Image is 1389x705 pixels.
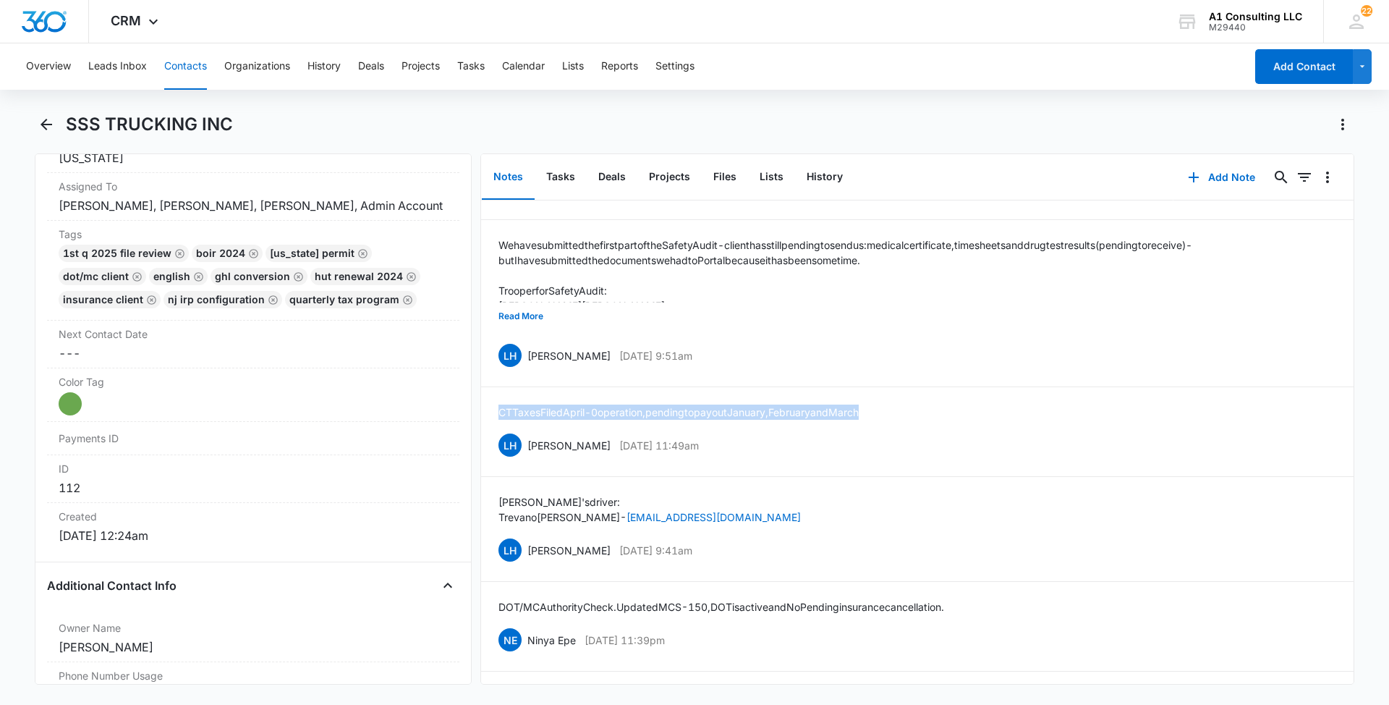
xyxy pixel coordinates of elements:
dd: 112 [59,479,448,497]
button: Settings [655,43,694,90]
button: Overview [26,43,71,90]
button: Close [436,574,459,597]
dt: ID [59,461,448,476]
button: Remove [268,295,278,305]
label: Phone Number Usage [59,668,448,683]
button: Contacts [164,43,207,90]
div: Insurance client [59,291,161,308]
button: Projects [637,155,702,200]
button: Tasks [535,155,587,200]
button: History [307,43,341,90]
h4: Additional Contact Info [47,577,177,594]
div: BOIR 2024 [192,245,263,262]
label: Next Contact Date [59,326,448,342]
button: Remove [357,248,368,258]
button: Leads Inbox [88,43,147,90]
button: Add Note [1173,160,1270,195]
button: Remove [402,295,412,305]
span: LH [498,344,522,367]
div: GHL Conversion [211,268,307,285]
button: Remove [146,295,156,305]
button: Lists [562,43,584,90]
dd: [PERSON_NAME], [PERSON_NAME], [PERSON_NAME], Admin Account [59,197,448,214]
dd: --- [59,345,448,362]
p: [PERSON_NAME] [PERSON_NAME] [498,298,1336,313]
div: NJ IRP CONFIGURATION [163,291,282,308]
button: Remove [248,248,258,258]
p: [PERSON_NAME] [527,348,611,363]
label: Tags [59,227,448,242]
button: Files [702,155,748,200]
button: Remove [293,271,303,282]
div: HUT Renewal 2024 [310,268,420,285]
p: [DATE] 11:39pm [585,633,665,648]
div: Created[DATE] 12:24am [47,503,459,550]
div: Payments ID [47,422,459,455]
div: DOT/MC Client [59,268,146,285]
label: Owner Name [59,620,448,636]
h1: SSS TRUCKING INC [66,114,233,135]
button: Calendar [502,43,545,90]
div: account name [1209,11,1302,22]
dt: Created [59,509,448,524]
div: Tags1st Q 2025 File ReviewRemoveBOIR 2024Remove[US_STATE] PermitRemoveDOT/MC ClientRemoveEnglishR... [47,221,459,321]
button: Actions [1331,113,1354,136]
div: notifications count [1361,5,1372,17]
div: account id [1209,22,1302,33]
p: Trevano [PERSON_NAME] - [498,510,801,525]
div: Color Tag [47,368,459,422]
dd: [US_STATE] [59,149,448,166]
span: LH [498,539,522,562]
dt: Payments ID [59,431,156,446]
p: [DATE] 11:49am [619,438,699,453]
button: Reports [601,43,638,90]
div: 1st Q 2025 File Review [59,245,189,262]
button: Back [35,113,57,136]
div: Assigned To[PERSON_NAME], [PERSON_NAME], [PERSON_NAME], Admin Account [47,173,459,221]
button: Overflow Menu [1316,166,1339,189]
button: Remove [406,271,416,282]
p: DOT/MC Authority Check. Updated MCS-150, DOT is active and No Pending insurance cancellation. [498,599,944,615]
p: We have submitted the first part of the Safety Audit - client has still pending to send us: medic... [498,237,1336,268]
button: History [795,155,854,200]
button: Tasks [457,43,485,90]
button: Projects [402,43,440,90]
p: [PERSON_NAME]'s driver: [498,494,801,510]
p: [DATE] 9:51am [619,348,692,363]
div: ID112 [47,455,459,503]
p: Ninya Epe [527,633,576,648]
button: Search... [1270,166,1293,189]
p: [PERSON_NAME] [527,543,611,558]
div: Next Contact Date--- [47,321,459,368]
div: [PERSON_NAME] [59,638,448,656]
span: 22 [1361,5,1372,17]
button: Add Contact [1255,49,1353,84]
button: Remove [193,271,203,282]
p: [DATE] 9:41am [619,543,692,558]
p: [PERSON_NAME] [527,438,611,453]
button: Deals [587,155,637,200]
div: English [149,268,208,285]
div: Owner Name[PERSON_NAME] [47,615,459,662]
label: Color Tag [59,374,448,389]
dd: [DATE] 12:24am [59,527,448,544]
a: [EMAIL_ADDRESS][DOMAIN_NAME] [626,511,801,523]
p: CT Taxes Filed April - 0 operation, pending to pay out January, February and March [498,405,859,420]
button: Read More [498,303,543,330]
span: CRM [111,13,141,28]
span: NE [498,628,522,651]
p: Trooper for Safety Audit: [498,283,1336,298]
button: Remove [132,271,142,282]
label: Assigned To [59,179,448,194]
div: Quarterly Tax Program [285,291,417,308]
button: Filters [1293,166,1316,189]
button: Remove [174,248,184,258]
button: Lists [748,155,795,200]
button: Notes [482,155,535,200]
button: Deals [358,43,384,90]
span: LH [498,434,522,457]
div: [US_STATE] Permit [266,245,372,262]
button: Organizations [224,43,290,90]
